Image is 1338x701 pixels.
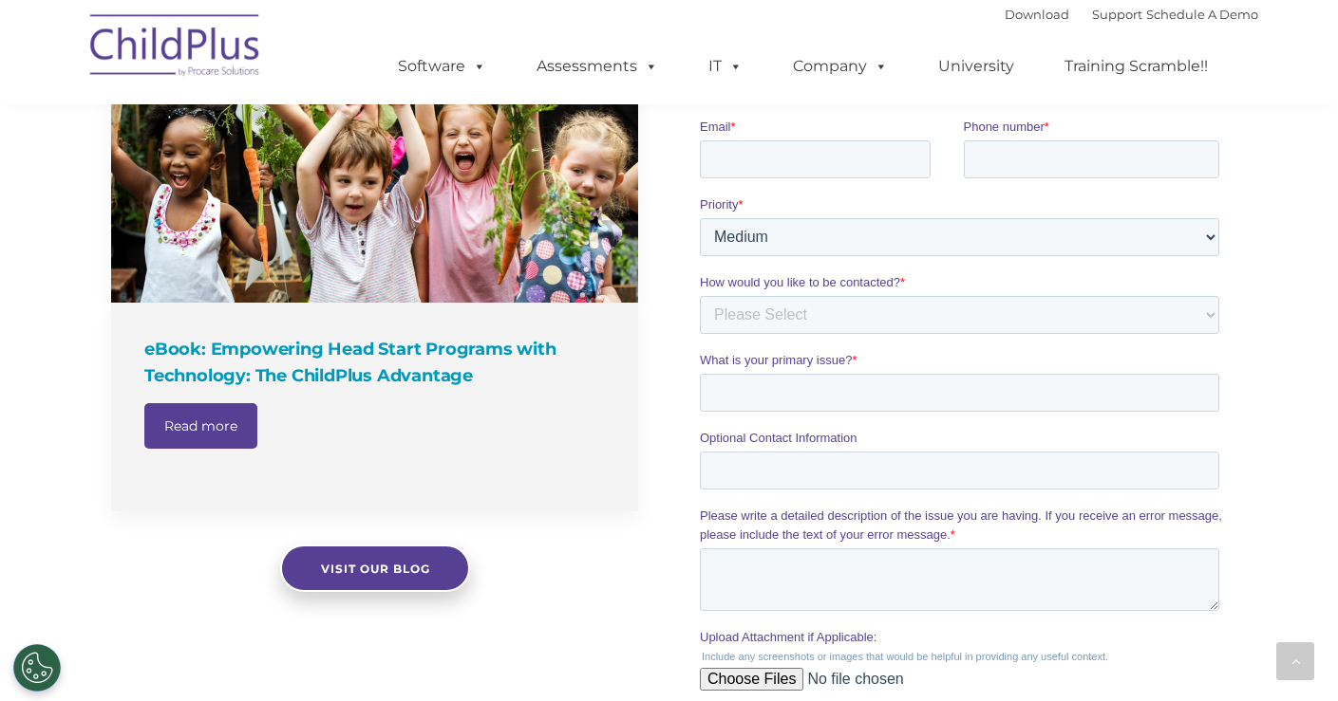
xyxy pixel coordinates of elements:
[919,47,1033,85] a: University
[1005,7,1258,22] font: |
[774,47,907,85] a: Company
[1146,7,1258,22] a: Schedule A Demo
[1018,496,1338,701] iframe: Chat Widget
[379,47,505,85] a: Software
[1092,7,1142,22] a: Support
[518,47,677,85] a: Assessments
[1005,7,1069,22] a: Download
[144,403,257,449] a: Read more
[144,336,610,389] h4: eBook: Empowering Head Start Programs with Technology: The ChildPlus Advantage
[1046,47,1227,85] a: Training Scramble!!
[320,562,429,576] span: Visit our blog
[81,1,271,96] img: ChildPlus by Procare Solutions
[689,47,762,85] a: IT
[280,544,470,592] a: Visit our blog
